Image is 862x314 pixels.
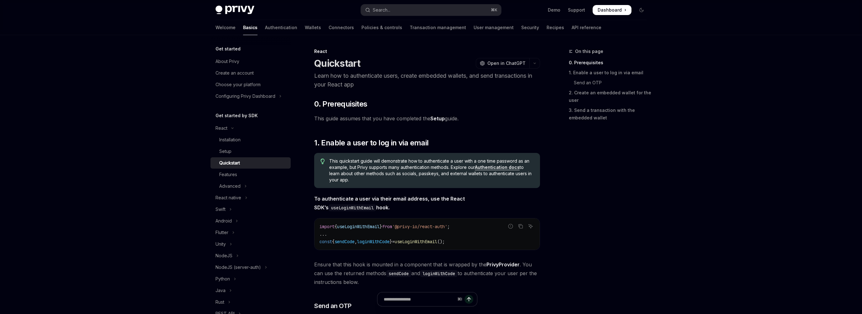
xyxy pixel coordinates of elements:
[569,105,652,123] a: 3. Send a transaction with the embedded wallet
[215,58,239,65] div: About Privy
[215,45,241,53] h5: Get started
[215,81,261,88] div: Choose your platform
[476,58,529,69] button: Open in ChatGPT
[335,224,337,229] span: {
[320,159,325,164] svg: Tip
[486,261,520,268] a: PrivyProvider
[332,239,335,244] span: {
[243,20,257,35] a: Basics
[215,287,226,294] div: Java
[305,20,321,35] a: Wallets
[210,91,291,102] button: Toggle Configuring Privy Dashboard section
[314,99,367,109] span: 0. Prerequisites
[506,222,515,230] button: Report incorrect code
[210,273,291,285] button: Toggle Python section
[361,4,501,16] button: Open search
[219,171,237,178] div: Features
[319,231,327,237] span: ...
[548,7,560,13] a: Demo
[215,240,226,248] div: Unity
[215,206,226,213] div: Swift
[386,270,411,277] code: sendCode
[215,194,241,201] div: React native
[219,182,241,190] div: Advanced
[636,5,646,15] button: Toggle dark mode
[420,270,458,277] code: loginWithCode
[215,298,224,306] div: Rust
[210,146,291,157] a: Setup
[329,204,376,211] code: useLoginWithEmail
[215,264,261,271] div: NodeJS (server-auth)
[215,124,227,132] div: React
[215,275,230,283] div: Python
[447,224,450,229] span: ;
[210,204,291,215] button: Toggle Swift section
[210,56,291,67] a: About Privy
[319,239,332,244] span: const
[210,238,291,250] button: Toggle Unity section
[392,239,395,244] span: =
[210,296,291,308] button: Toggle Rust section
[215,20,236,35] a: Welcome
[210,227,291,238] button: Toggle Flutter section
[410,20,466,35] a: Transaction management
[210,67,291,79] a: Create an account
[380,224,382,229] span: }
[215,6,254,14] img: dark logo
[210,181,291,192] button: Toggle Advanced section
[517,222,525,230] button: Copy the contents from the code block
[337,224,380,229] span: useLoginWithEmail
[329,158,534,183] span: This quickstart guide will demonstrate how to authenticate a user with a one time password as an ...
[598,7,622,13] span: Dashboard
[314,260,540,286] span: Ensure that this hook is mounted in a component that is wrapped by the . You can use the returned...
[314,196,465,211] strong: To authenticate a user via their email address, use the React SDK’s hook.
[382,224,392,229] span: from
[384,292,455,306] input: Ask a question...
[547,20,564,35] a: Recipes
[487,60,526,66] span: Open in ChatGPT
[474,20,514,35] a: User management
[210,79,291,90] a: Choose your platform
[215,92,275,100] div: Configuring Privy Dashboard
[392,224,447,229] span: '@privy-io/react-auth'
[210,262,291,273] button: Toggle NodeJS (server-auth) section
[357,239,390,244] span: loginWithCode
[210,123,291,134] button: Toggle React section
[215,217,232,225] div: Android
[390,239,392,244] span: }
[527,222,535,230] button: Ask AI
[210,215,291,227] button: Toggle Android section
[572,20,601,35] a: API reference
[465,295,473,304] button: Send message
[569,68,652,78] a: 1. Enable a user to log in via email
[265,20,297,35] a: Authentication
[219,148,231,155] div: Setup
[210,250,291,261] button: Toggle NodeJS section
[314,138,428,148] span: 1. Enable a user to log in via email
[314,114,540,123] span: This guide assumes that you have completed the guide.
[219,136,241,144] div: Installation
[215,252,232,259] div: NodeJS
[475,165,520,170] a: Authentication docs
[575,48,603,55] span: On this page
[437,239,445,244] span: ();
[215,112,258,119] h5: Get started by SDK
[314,71,540,89] p: Learn how to authenticate users, create embedded wallets, and send transactions in your React app
[210,157,291,169] a: Quickstart
[215,229,228,236] div: Flutter
[210,192,291,203] button: Toggle React native section
[210,134,291,145] a: Installation
[215,69,254,77] div: Create an account
[569,88,652,105] a: 2. Create an embedded wallet for the user
[569,78,652,88] a: Send an OTP
[314,58,361,69] h1: Quickstart
[521,20,539,35] a: Security
[319,224,335,229] span: import
[355,239,357,244] span: ,
[593,5,631,15] a: Dashboard
[210,285,291,296] button: Toggle Java section
[430,115,445,122] a: Setup
[395,239,437,244] span: useLoginWithEmail
[314,48,540,55] div: React
[568,7,585,13] a: Support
